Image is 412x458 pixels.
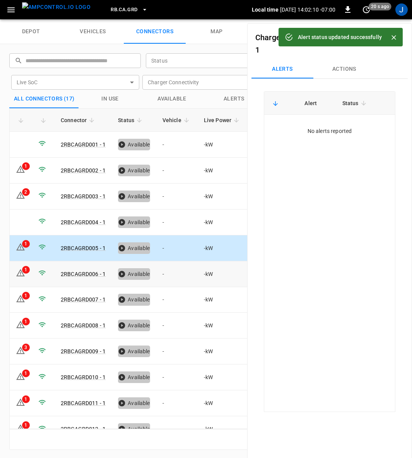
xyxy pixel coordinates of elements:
[156,287,198,313] td: -
[79,90,141,108] button: in use
[156,209,198,235] td: -
[118,320,150,331] div: Available
[277,127,383,135] div: No alerts reported
[251,60,313,78] button: Alerts
[198,390,248,416] td: - kW
[156,390,198,416] td: -
[118,371,150,383] div: Available
[156,235,198,261] td: -
[22,2,91,12] img: ampcontrol.io logo
[22,369,30,377] div: 1
[118,165,150,176] div: Available
[22,266,30,274] div: 1
[360,3,373,16] button: set refresh interval
[156,416,198,442] td: -
[61,348,106,354] a: 2RBCAGRD009 - 1
[22,292,30,300] div: 1
[198,416,248,442] td: - kW
[61,193,106,199] a: 2RBCAGRD003 - 1
[61,374,106,380] a: 2RBCAGRD010 - 1
[186,19,248,44] a: map
[61,322,106,329] a: 2RBCAGRD008 - 1
[22,188,30,196] div: 2
[22,318,30,325] div: 1
[118,346,150,357] div: Available
[156,158,198,184] td: -
[342,99,369,108] span: Status
[198,313,248,339] td: - kW
[313,60,375,78] button: Actions
[198,261,248,287] td: - kW
[22,421,30,429] div: 1
[198,287,248,313] td: - kW
[118,216,150,228] div: Available
[61,271,106,277] a: 2RBCAGRD006 - 1
[118,191,150,202] div: Available
[252,6,279,14] p: Local time
[124,19,186,44] a: connectors
[61,245,106,251] a: 2RBCAGRD005 - 1
[22,395,30,403] div: 1
[118,397,150,409] div: Available
[198,184,248,209] td: - kW
[198,364,248,390] td: - kW
[298,92,336,115] th: Alert
[156,184,198,209] td: -
[162,116,191,125] span: Vehicle
[255,31,379,56] h6: -
[118,139,150,150] div: Available
[61,296,106,303] a: 2RBCAGRD007 - 1
[118,294,150,305] div: Available
[61,141,106,148] a: 2RBCAGRD001 - 1
[22,344,30,351] div: 3
[298,30,382,44] div: Alert status updated successfully
[61,400,106,406] a: 2RBCAGRD011 - 1
[61,167,106,174] a: 2RBCAGRD002 - 1
[118,268,150,280] div: Available
[22,240,30,248] div: 1
[203,90,265,108] button: Alerts
[62,19,124,44] a: vehicles
[255,33,338,42] a: Charger 2RBCAGRD005
[118,242,150,254] div: Available
[61,426,106,432] a: 2RBCAGRD012 - 1
[108,2,150,17] button: RB.CA.GRD
[395,3,408,16] div: profile-icon
[251,60,408,78] div: Connectors submenus tabs
[156,132,198,158] td: -
[22,162,30,170] div: 1
[280,6,335,14] p: [DATE] 14:02:10 -07:00
[369,3,391,10] span: 20 s ago
[204,116,242,125] span: Live Power
[156,313,198,339] td: -
[156,261,198,287] td: -
[198,132,248,158] td: - kW
[118,423,150,435] div: Available
[198,235,248,261] td: - kW
[61,219,106,225] a: 2RBCAGRD004 - 1
[118,116,144,125] span: Status
[198,158,248,184] td: - kW
[388,32,400,43] button: Close
[141,90,203,108] button: Available
[198,339,248,364] td: - kW
[9,90,79,108] button: All Connectors (17)
[111,5,137,14] span: RB.CA.GRD
[156,339,198,364] td: -
[61,116,97,125] span: Connector
[198,209,248,235] td: - kW
[156,364,198,390] td: -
